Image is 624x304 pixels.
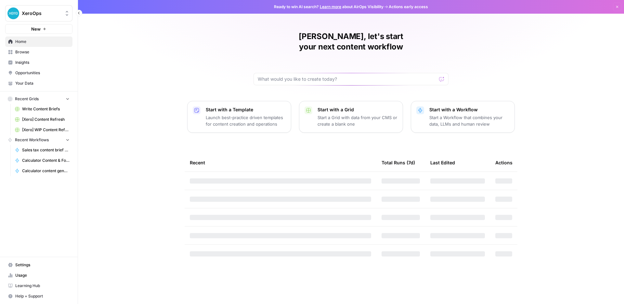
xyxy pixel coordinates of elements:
[5,68,72,78] a: Opportunities
[22,147,70,153] span: Sales tax content brief generator
[12,166,72,176] a: Calculator content generator
[15,293,70,299] span: Help + Support
[5,5,72,21] button: Workspace: XeroOps
[5,135,72,145] button: Recent Workflows
[12,145,72,155] a: Sales tax content brief generator
[15,137,49,143] span: Recent Workflows
[253,31,448,52] h1: [PERSON_NAME], let's start your next content workflow
[22,168,70,174] span: Calculator content generator
[430,154,455,172] div: Last Edited
[411,101,515,133] button: Start with a WorkflowStart a Workflow that combines your data, LLMs and human review
[12,114,72,125] a: [Xero] Content Refresh
[5,47,72,57] a: Browse
[382,154,415,172] div: Total Runs (7d)
[15,272,70,278] span: Usage
[5,24,72,34] button: New
[15,80,70,86] span: Your Data
[15,283,70,289] span: Learning Hub
[22,158,70,163] span: Calculator Content & Formula Generator
[5,36,72,47] a: Home
[495,154,513,172] div: Actions
[429,106,509,113] p: Start with a Workflow
[15,60,70,65] span: Insights
[12,155,72,166] a: Calculator Content & Formula Generator
[389,4,428,10] span: Actions early access
[320,4,341,9] a: Learn more
[15,70,70,76] span: Opportunities
[299,101,403,133] button: Start with a GridStart a Grid with data from your CMS or create a blank one
[5,57,72,68] a: Insights
[5,260,72,270] a: Settings
[22,106,70,112] span: Write Content Briefs
[5,291,72,301] button: Help + Support
[318,114,397,127] p: Start a Grid with data from your CMS or create a blank one
[190,154,371,172] div: Recent
[318,106,397,113] p: Start with a Grid
[15,39,70,45] span: Home
[7,7,19,19] img: XeroOps Logo
[15,262,70,268] span: Settings
[187,101,291,133] button: Start with a TemplateLaunch best-practice driven templates for content creation and operations
[5,78,72,89] a: Your Data
[22,10,61,17] span: XeroOps
[429,114,509,127] p: Start a Workflow that combines your data, LLMs and human review
[15,96,39,102] span: Recent Grids
[31,26,41,32] span: New
[22,117,70,122] span: [Xero] Content Refresh
[206,114,286,127] p: Launch best-practice driven templates for content creation and operations
[12,104,72,114] a: Write Content Briefs
[22,127,70,133] span: [Xero] WIP Content Refresh
[5,281,72,291] a: Learning Hub
[12,125,72,135] a: [Xero] WIP Content Refresh
[258,76,436,82] input: What would you like to create today?
[5,94,72,104] button: Recent Grids
[206,106,286,113] p: Start with a Template
[15,49,70,55] span: Browse
[5,270,72,281] a: Usage
[274,4,383,10] span: Ready to win AI search? about AirOps Visibility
